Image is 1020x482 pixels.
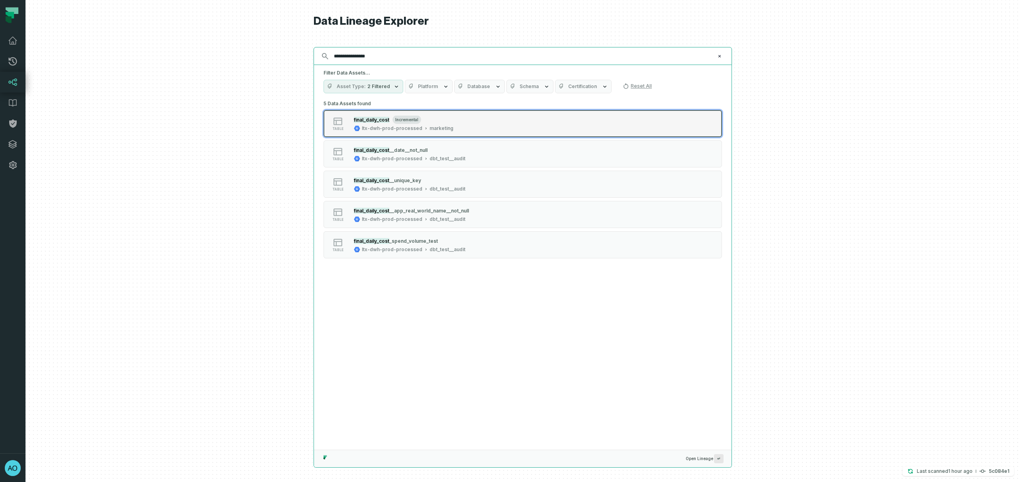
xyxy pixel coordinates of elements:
[506,80,553,93] button: Schema
[367,83,390,90] span: 2 Filtered
[389,238,438,244] span: _spend_volume_test
[686,454,724,463] span: Open Lineage
[430,216,465,222] div: dbt_test__audit
[989,469,1009,474] h4: 5c084e1
[362,246,422,253] div: ltx-dwh-prod-processed
[620,80,655,92] button: Reset All
[5,460,21,476] img: avatar of aovechinnikov
[324,70,722,76] h5: Filter Data Assets...
[354,238,389,244] mark: final_daily_cost
[917,467,973,475] p: Last scanned
[332,157,343,161] span: table
[405,80,453,93] button: Platform
[362,216,422,222] div: ltx-dwh-prod-processed
[430,186,465,192] div: dbt_test__audit
[389,208,469,214] span: __app_real_world_name__not_null
[392,115,421,124] span: incremental
[362,186,422,192] div: ltx-dwh-prod-processed
[332,187,343,191] span: table
[454,80,505,93] button: Database
[324,140,722,167] button: tableltx-dwh-prod-processeddbt_test__audit
[354,177,389,183] mark: final_daily_cost
[902,466,1014,476] button: Last scanned[DATE] 9:26:37 AM5c084e1
[716,52,724,60] button: Clear search query
[324,98,722,269] div: 5 Data Assets found
[332,218,343,222] span: table
[714,454,724,463] span: Press ↵ to add a new Data Asset to the graph
[430,155,465,162] div: dbt_test__audit
[430,125,453,132] div: marketing
[337,83,366,90] span: Asset Type
[324,201,722,228] button: tableltx-dwh-prod-processeddbt_test__audit
[362,125,422,132] div: ltx-dwh-prod-processed
[324,80,403,93] button: Asset Type2 Filtered
[354,147,389,153] mark: final_daily_cost
[314,14,732,28] h1: Data Lineage Explorer
[389,147,428,153] span: __date__not_null
[324,110,722,137] button: tableincrementalltx-dwh-prod-processedmarketing
[467,83,490,90] span: Database
[332,248,343,252] span: table
[430,246,465,253] div: dbt_test__audit
[418,83,438,90] span: Platform
[354,208,389,214] mark: final_daily_cost
[389,177,421,183] span: __unique_key
[332,127,343,131] span: table
[555,80,612,93] button: Certification
[568,83,597,90] span: Certification
[362,155,422,162] div: ltx-dwh-prod-processed
[520,83,539,90] span: Schema
[354,117,389,123] mark: final_daily_cost
[314,98,732,450] div: Suggestions
[948,468,973,474] relative-time: Sep 2, 2025, 9:26 AM GMT+3
[324,231,722,258] button: tableltx-dwh-prod-processeddbt_test__audit
[324,171,722,198] button: tableltx-dwh-prod-processeddbt_test__audit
